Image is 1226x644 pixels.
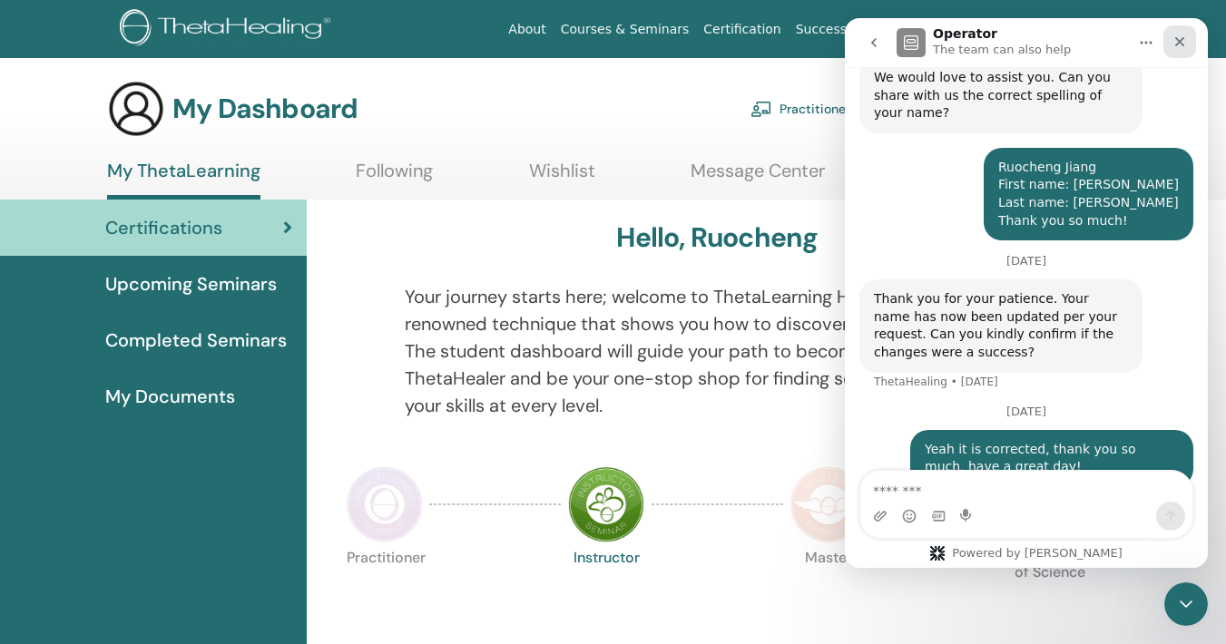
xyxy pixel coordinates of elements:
a: Message Center [691,160,825,195]
img: Master [790,466,867,542]
a: Wishlist [529,160,595,195]
span: Certifications [105,214,222,241]
img: Instructor [568,466,644,542]
a: Store [982,13,1030,46]
a: Success Stories [789,13,902,46]
p: Certificate of Science [1012,551,1088,627]
iframe: Intercom live chat [1164,582,1208,626]
p: Practitioner [347,551,423,627]
a: Practitioner Dashboard [750,89,919,129]
p: Master [790,551,867,627]
a: Following [356,160,433,195]
span: My Documents [105,383,235,410]
h3: Hello, Ruocheng [616,221,818,254]
a: Certification [696,13,788,46]
span: Completed Seminars [105,327,287,354]
p: Instructor [568,551,644,627]
a: About [501,13,553,46]
a: Resources [902,13,982,46]
img: generic-user-icon.jpg [107,80,165,138]
a: Courses & Seminars [554,13,697,46]
a: My ThetaLearning [107,160,260,200]
img: chalkboard-teacher.svg [750,101,772,117]
img: logo.png [120,9,337,50]
img: Practitioner [347,466,423,542]
span: Upcoming Seminars [105,270,277,298]
p: Your journey starts here; welcome to ThetaLearning HQ. Learn the world-renowned technique that sh... [405,283,1030,419]
h3: My Dashboard [172,93,358,125]
iframe: Intercom live chat [845,18,1208,568]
